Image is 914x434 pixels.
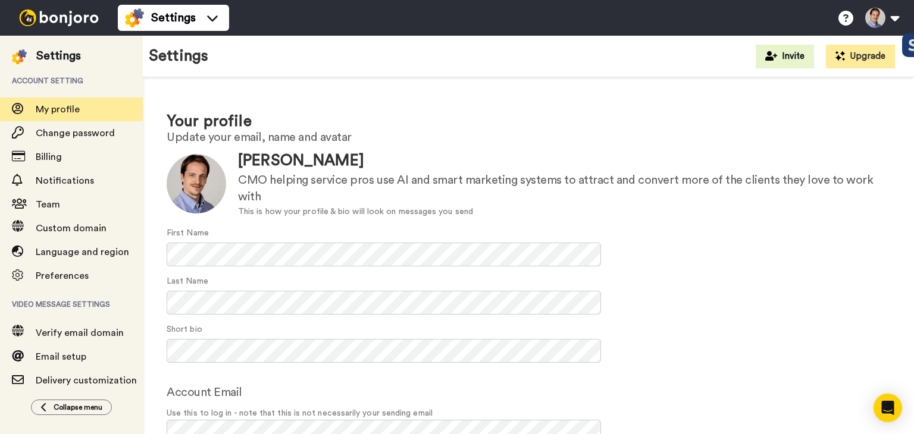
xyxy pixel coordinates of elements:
[151,10,196,26] span: Settings
[167,113,890,130] h1: Your profile
[36,247,129,257] span: Language and region
[36,152,62,162] span: Billing
[36,105,80,114] span: My profile
[54,402,102,412] span: Collapse menu
[125,8,144,27] img: settings-colored.svg
[36,200,60,209] span: Team
[167,383,242,401] label: Account Email
[36,328,124,338] span: Verify email domain
[238,172,890,206] div: CMO helping service pros use AI and smart marketing systems to attract and convert more of the cl...
[826,45,895,68] button: Upgrade
[36,224,107,233] span: Custom domain
[14,10,104,26] img: bj-logo-header-white.svg
[36,376,137,385] span: Delivery customization
[36,176,94,185] span: Notifications
[149,48,208,65] h1: Settings
[167,323,202,336] label: Short bio
[167,131,890,144] h2: Update your email, name and avatar
[874,394,902,422] div: Open Intercom Messenger
[36,128,115,138] span: Change password
[36,352,86,361] span: Email setup
[31,400,112,415] button: Collapse menu
[167,275,208,288] label: Last Name
[756,45,814,68] button: Invite
[167,227,209,240] label: First Name
[167,407,890,420] span: Use this to log in - note that this is not necessarily your sending email
[238,206,890,218] div: This is how your profile & bio will look on messages you send
[12,49,27,64] img: settings-colored.svg
[36,48,81,64] div: Settings
[36,271,89,281] span: Preferences
[238,150,890,172] div: [PERSON_NAME]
